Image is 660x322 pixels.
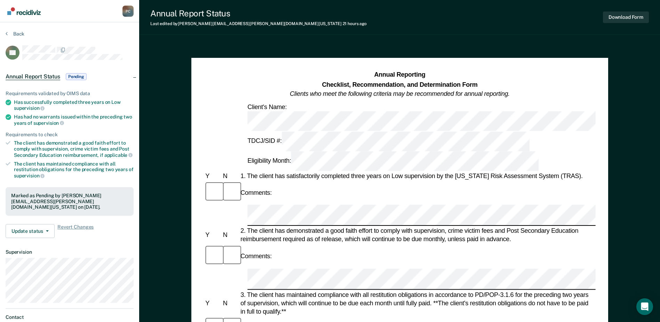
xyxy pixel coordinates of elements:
[246,151,540,171] div: Eligibility Month:
[239,227,596,244] div: 2. The client has demonstrated a good faith effort to comply with supervision, crime victim fees ...
[246,131,531,151] div: TDCJ/SID #:
[6,31,24,37] button: Back
[150,8,367,18] div: Annual Report Status
[221,172,239,180] div: N
[14,105,45,111] span: supervision
[122,6,134,17] div: P C
[239,252,273,260] div: Comments:
[14,161,134,179] div: The client has maintained compliance with all restitution obligations for the preceding two years of
[221,231,239,239] div: N
[6,91,134,97] div: Requirements validated by OIMS data
[343,21,367,26] span: 21 hours ago
[636,298,653,315] div: Open Intercom Messenger
[6,73,60,80] span: Annual Report Status
[322,81,477,88] strong: Checklist, Recommendation, and Determination Form
[122,6,134,17] button: Profile dropdown button
[204,231,221,239] div: Y
[6,224,55,238] button: Update status
[33,120,64,126] span: supervision
[150,21,367,26] div: Last edited by [PERSON_NAME][EMAIL_ADDRESS][PERSON_NAME][DOMAIN_NAME][US_STATE]
[104,152,133,158] span: applicable
[7,7,41,15] img: Recidiviz
[204,172,221,180] div: Y
[239,290,596,316] div: 3. The client has maintained compliance with all restitution obligations in accordance to PD/POP-...
[14,99,134,111] div: Has successfully completed three years on Low
[204,299,221,307] div: Y
[6,249,134,255] dt: Supervision
[11,193,128,210] div: Marked as Pending by [PERSON_NAME][EMAIL_ADDRESS][PERSON_NAME][DOMAIN_NAME][US_STATE] on [DATE].
[14,140,134,158] div: The client has demonstrated a good faith effort to comply with supervision, crime victim fees and...
[374,71,425,78] strong: Annual Reporting
[66,73,87,80] span: Pending
[221,299,239,307] div: N
[239,189,273,197] div: Comments:
[6,132,134,138] div: Requirements to check
[6,314,134,320] dt: Contact
[14,173,45,178] span: supervision
[239,172,596,180] div: 1. The client has satisfactorily completed three years on Low supervision by the [US_STATE] Risk ...
[57,224,94,238] span: Revert Changes
[603,11,649,23] button: Download Form
[14,114,134,126] div: Has had no warrants issued within the preceding two years of
[290,90,510,97] em: Clients who meet the following criteria may be recommended for annual reporting.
